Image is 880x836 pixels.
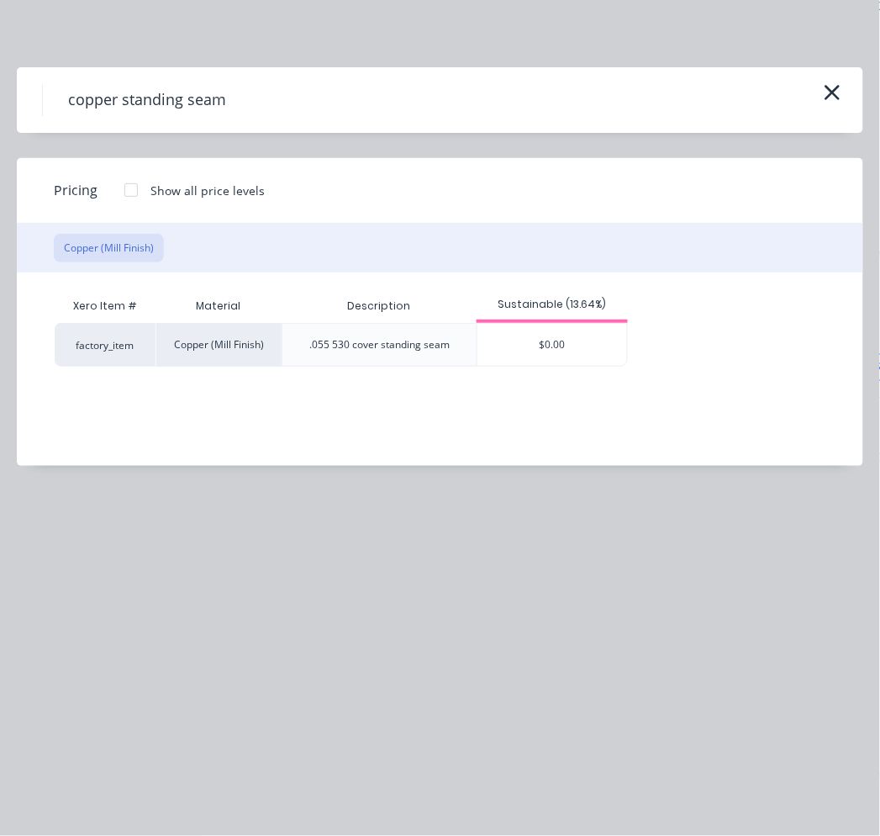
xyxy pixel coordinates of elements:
[42,84,251,116] h4: copper standing seam
[155,289,282,323] div: Material
[150,182,265,199] div: Show all price levels
[335,285,424,327] div: Description
[155,323,282,367] div: Copper (Mill Finish)
[55,323,155,367] div: factory_item
[309,337,450,352] div: .055 530 cover standing seam
[55,289,155,323] div: Xero Item #
[477,324,627,366] div: $0.00
[54,180,97,200] span: Pricing
[54,234,164,262] button: Copper (Mill Finish)
[477,297,628,312] div: Sustainable (13.64%)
